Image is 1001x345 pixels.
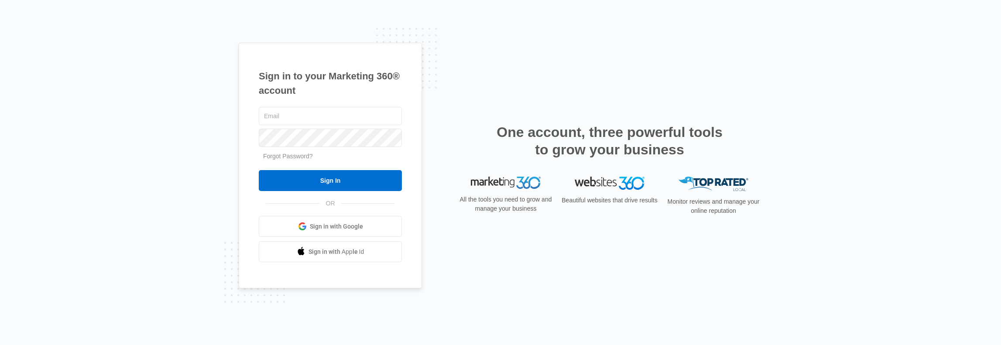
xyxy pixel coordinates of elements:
[259,241,402,262] a: Sign in with Apple Id
[259,216,402,237] a: Sign in with Google
[575,177,644,189] img: Websites 360
[457,195,555,213] p: All the tools you need to grow and manage your business
[561,196,658,205] p: Beautiful websites that drive results
[471,177,541,189] img: Marketing 360
[665,197,762,215] p: Monitor reviews and manage your online reputation
[494,123,725,158] h2: One account, three powerful tools to grow your business
[679,177,748,191] img: Top Rated Local
[259,107,402,125] input: Email
[320,199,341,208] span: OR
[310,222,363,231] span: Sign in with Google
[309,247,364,256] span: Sign in with Apple Id
[263,153,313,160] a: Forgot Password?
[259,69,402,98] h1: Sign in to your Marketing 360® account
[259,170,402,191] input: Sign In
